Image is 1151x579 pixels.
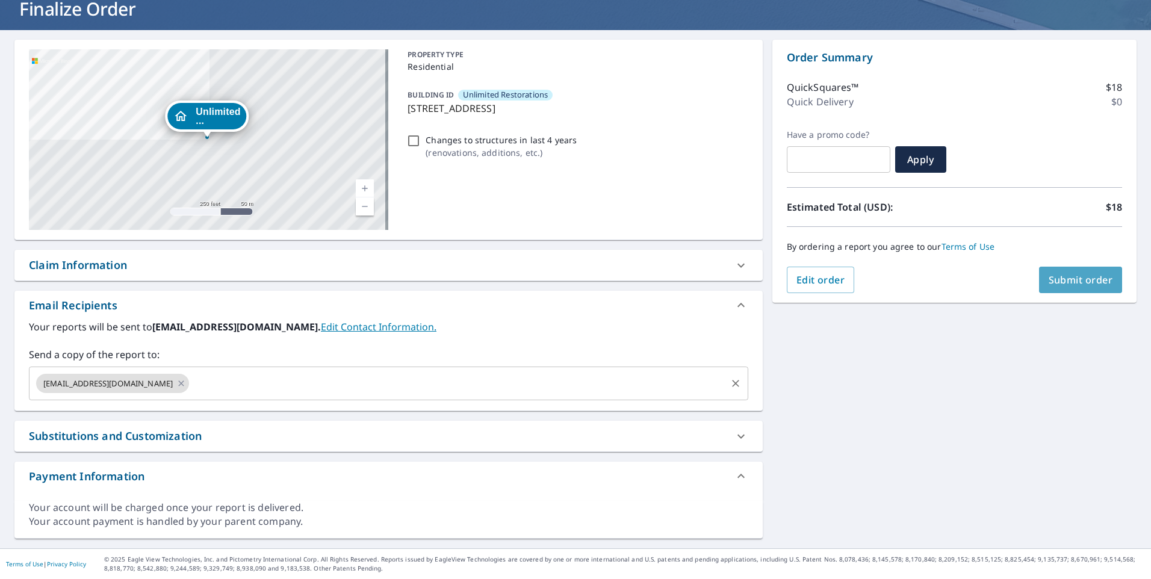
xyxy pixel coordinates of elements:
[6,560,43,568] a: Terms of Use
[29,297,117,314] div: Email Recipients
[29,501,748,515] div: Your account will be charged once your report is delivered.
[895,146,946,173] button: Apply
[463,89,548,101] span: Unlimited Restorations
[14,291,763,320] div: Email Recipients
[165,101,249,138] div: Dropped pin, building Unlimited Restorations, Residential property, 561 Little Mount Church Rd Ta...
[356,179,374,197] a: Current Level 17, Zoom In
[36,374,189,393] div: [EMAIL_ADDRESS][DOMAIN_NAME]
[196,107,240,125] span: Unlimited ...
[29,428,202,444] div: Substitutions and Customization
[408,101,743,116] p: [STREET_ADDRESS]
[1111,94,1122,109] p: $0
[104,555,1145,573] p: © 2025 Eagle View Technologies, Inc. and Pictometry International Corp. All Rights Reserved. Repo...
[29,515,748,528] div: Your account payment is handled by your parent company.
[29,347,748,362] label: Send a copy of the report to:
[321,320,436,333] a: EditContactInfo
[1106,80,1122,94] p: $18
[14,462,763,491] div: Payment Information
[727,375,744,392] button: Clear
[152,320,321,333] b: [EMAIL_ADDRESS][DOMAIN_NAME].
[29,257,127,273] div: Claim Information
[1039,267,1123,293] button: Submit order
[14,421,763,451] div: Substitutions and Customization
[408,90,454,100] p: BUILDING ID
[1049,273,1113,286] span: Submit order
[796,273,845,286] span: Edit order
[787,241,1122,252] p: By ordering a report you agree to our
[426,146,577,159] p: ( renovations, additions, etc. )
[787,267,855,293] button: Edit order
[787,49,1122,66] p: Order Summary
[905,153,937,166] span: Apply
[408,49,743,60] p: PROPERTY TYPE
[14,250,763,280] div: Claim Information
[408,60,743,73] p: Residential
[29,320,748,334] label: Your reports will be sent to
[787,94,854,109] p: Quick Delivery
[47,560,86,568] a: Privacy Policy
[942,241,995,252] a: Terms of Use
[36,378,180,389] span: [EMAIL_ADDRESS][DOMAIN_NAME]
[356,197,374,215] a: Current Level 17, Zoom Out
[29,468,144,485] div: Payment Information
[787,200,955,214] p: Estimated Total (USD):
[787,80,859,94] p: QuickSquares™
[787,129,890,140] label: Have a promo code?
[426,134,577,146] p: Changes to structures in last 4 years
[6,560,86,568] p: |
[1106,200,1122,214] p: $18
